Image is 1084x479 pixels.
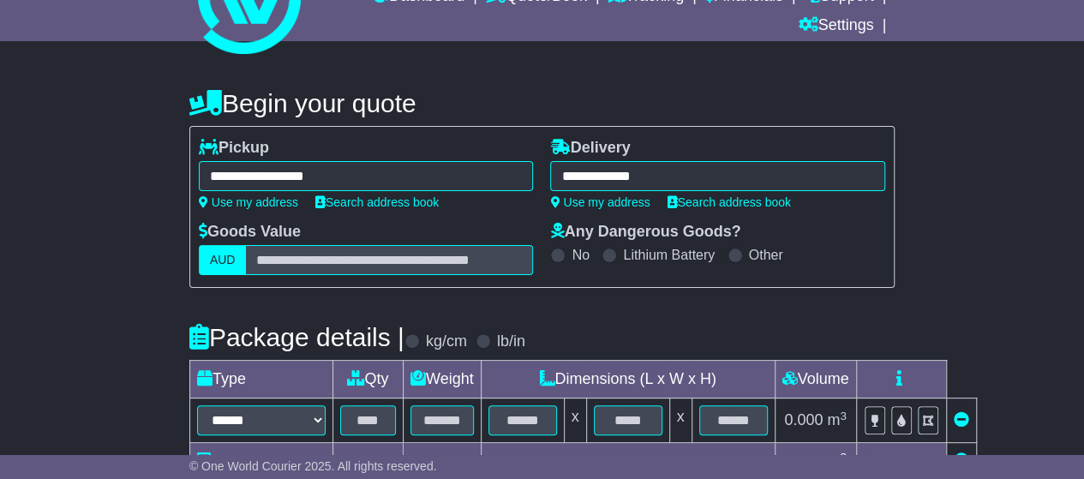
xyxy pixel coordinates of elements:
[189,89,895,117] h4: Begin your quote
[332,361,403,398] td: Qty
[199,195,298,209] a: Use my address
[414,452,422,470] span: 0
[426,332,467,351] label: kg/cm
[784,411,823,428] span: 0.000
[840,410,847,422] sup: 3
[827,452,847,470] span: m
[199,245,247,275] label: AUD
[199,223,301,242] label: Goods Value
[669,398,692,443] td: x
[189,361,332,398] td: Type
[550,139,630,158] label: Delivery
[199,139,269,158] label: Pickup
[827,411,847,428] span: m
[954,411,969,428] a: Remove this item
[189,459,437,473] span: © One World Courier 2025. All rights reserved.
[840,451,847,464] sup: 3
[189,323,404,351] h4: Package details |
[550,195,650,209] a: Use my address
[564,398,586,443] td: x
[954,452,969,470] a: Add new item
[403,361,481,398] td: Weight
[481,361,775,398] td: Dimensions (L x W x H)
[784,452,823,470] span: 0.000
[668,195,791,209] a: Search address book
[497,332,525,351] label: lb/in
[623,247,715,263] label: Lithium Battery
[749,247,783,263] label: Other
[550,223,740,242] label: Any Dangerous Goods?
[315,195,439,209] a: Search address book
[572,247,589,263] label: No
[798,12,873,41] a: Settings
[775,361,856,398] td: Volume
